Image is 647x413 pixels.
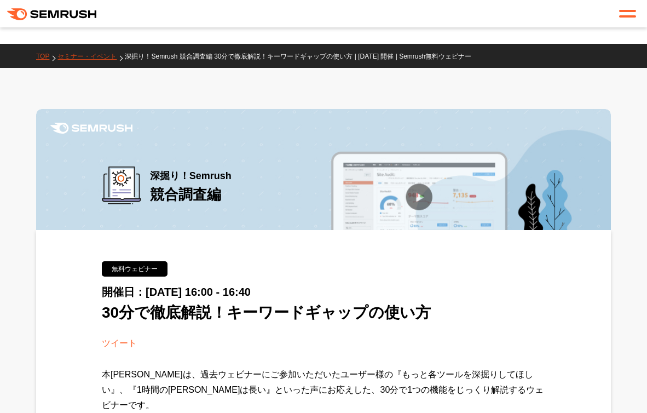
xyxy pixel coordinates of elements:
span: 開催日：[DATE] 16:00 - 16:40 [102,286,251,298]
div: 無料ウェビナー [102,261,167,277]
span: 深掘り！Semrush [150,167,232,185]
a: 深掘り！Semrush 競合調査編 30分で徹底解説！キーワードギャップの使い方 | [DATE] 開催 | Semrush無料ウェビナー [125,53,480,60]
img: Semrush [50,123,132,134]
span: 30分で徹底解説！キーワードギャップの使い方 [102,304,431,321]
span: 競合調査編 [150,186,221,203]
a: TOP [36,53,57,60]
a: セミナー・イベント [57,53,125,60]
a: ツイート [102,339,137,348]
